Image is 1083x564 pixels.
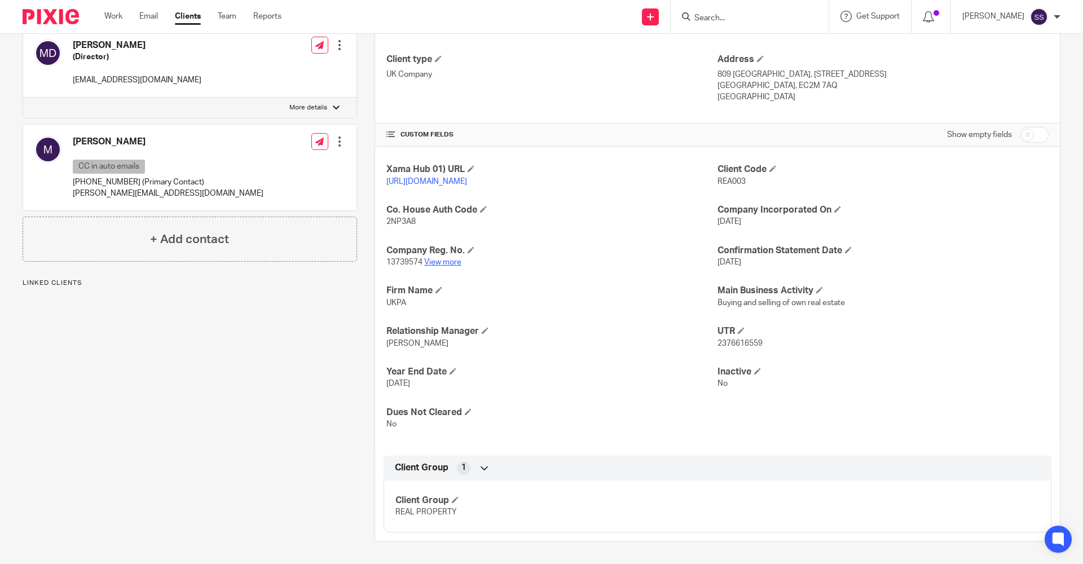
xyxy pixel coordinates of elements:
span: 2NP3A8 [386,218,416,226]
h4: Confirmation Statement Date [717,245,1049,257]
h4: Co. House Auth Code [386,204,717,216]
input: Search [693,14,795,24]
p: [EMAIL_ADDRESS][DOMAIN_NAME] [73,74,201,86]
p: UK Company [386,69,717,80]
span: REAL PROPERTY [395,508,457,516]
label: Show empty fields [947,129,1012,140]
a: Reports [253,11,281,22]
h4: + Add contact [150,231,229,248]
a: View more [424,258,461,266]
a: [URL][DOMAIN_NAME] [386,178,467,186]
span: No [386,420,397,428]
span: [DATE] [386,380,410,387]
p: 809 [GEOGRAPHIC_DATA], [STREET_ADDRESS] [717,69,1049,80]
a: Clients [175,11,201,22]
h4: [PERSON_NAME] [73,136,263,148]
h4: Client Code [717,164,1049,175]
img: Pixie [23,9,79,24]
p: Linked clients [23,279,357,288]
p: [PERSON_NAME][EMAIL_ADDRESS][DOMAIN_NAME] [73,188,263,199]
h4: CUSTOM FIELDS [386,130,717,139]
span: UKPA [386,299,406,307]
h5: (Director) [73,51,201,63]
span: No [717,380,728,387]
h4: Year End Date [386,366,717,378]
h4: Firm Name [386,285,717,297]
h4: Xama Hub 01) URL [386,164,717,175]
h4: [PERSON_NAME] [73,39,201,51]
span: 1 [461,462,466,473]
span: REA003 [717,178,746,186]
h4: Client Group [395,495,717,506]
span: Get Support [856,12,900,20]
a: Work [104,11,122,22]
h4: Inactive [717,366,1049,378]
span: Client Group [395,462,448,474]
img: svg%3E [34,39,61,67]
span: 13739574 [386,258,422,266]
h4: Main Business Activity [717,285,1049,297]
h4: Dues Not Cleared [386,407,717,418]
h4: Relationship Manager [386,325,717,337]
h4: Company Incorporated On [717,204,1049,216]
span: [PERSON_NAME] [386,340,448,347]
img: svg%3E [1030,8,1048,26]
h4: Client type [386,54,717,65]
p: [GEOGRAPHIC_DATA] [717,91,1049,103]
h4: Company Reg. No. [386,245,717,257]
span: 2376616559 [717,340,763,347]
p: [GEOGRAPHIC_DATA], EC2M 7AQ [717,80,1049,91]
a: Email [139,11,158,22]
a: Team [218,11,236,22]
span: [DATE] [717,258,741,266]
p: More details [289,103,327,112]
img: svg%3E [34,136,61,163]
span: Buying and selling of own real estate [717,299,845,307]
span: [DATE] [717,218,741,226]
h4: Address [717,54,1049,65]
p: [PHONE_NUMBER] (Primary Contact) [73,177,263,188]
h4: UTR [717,325,1049,337]
p: CC in auto emails [73,160,145,174]
p: [PERSON_NAME] [962,11,1024,22]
